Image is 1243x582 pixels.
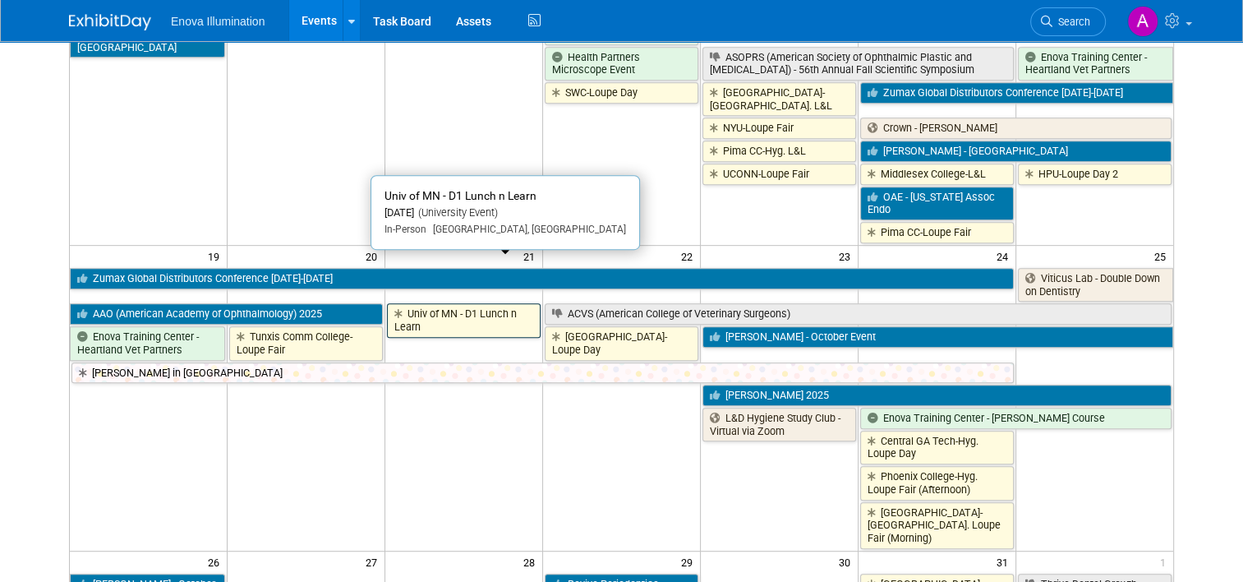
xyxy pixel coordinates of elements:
[1052,16,1090,28] span: Search
[702,141,856,162] a: Pima CC-Hyg. L&L
[364,552,384,572] span: 27
[860,466,1014,500] a: Phoenix College-Hyg. Loupe Fair (Afternoon)
[1018,268,1173,302] a: Viticus Lab - Double Down on Dentistry
[426,224,626,235] span: [GEOGRAPHIC_DATA], [GEOGRAPHIC_DATA]
[860,431,1014,464] a: Central GA Tech-Hyg. Loupe Day
[860,408,1172,429] a: Enova Training Center - [PERSON_NAME] Course
[1158,552,1173,572] span: 1
[71,363,1014,384] a: [PERSON_NAME] in [GEOGRAPHIC_DATA]
[171,15,265,28] span: Enova Illumination
[860,222,1014,243] a: Pima CC-Loupe Fair
[522,246,542,266] span: 21
[860,82,1173,104] a: Zumax Global Distributors Conference [DATE]-[DATE]
[860,164,1014,185] a: Middlesex College-L&L
[384,189,536,202] span: Univ of MN - D1 Lunch n Learn
[702,408,856,441] a: L&D Hygiene Study Club - Virtual via Zoom
[384,224,426,235] span: In-Person
[545,303,1172,325] a: ACVS (American College of Veterinary Surgeons)
[702,47,1014,81] a: ASOPRS (American Society of Ophthalmic Plastic and [MEDICAL_DATA]) - 56th Annual Fall Scientific ...
[860,502,1014,549] a: [GEOGRAPHIC_DATA]-[GEOGRAPHIC_DATA]. Loupe Fair (Morning)
[545,47,698,81] a: Health Partners Microscope Event
[860,141,1172,162] a: [PERSON_NAME] - [GEOGRAPHIC_DATA]
[1018,164,1172,185] a: HPU-Loupe Day 2
[702,326,1173,348] a: [PERSON_NAME] - October Event
[229,326,383,360] a: Tunxis Comm College-Loupe Fair
[702,164,856,185] a: UCONN-Loupe Fair
[679,552,700,572] span: 29
[522,552,542,572] span: 28
[545,326,698,360] a: [GEOGRAPHIC_DATA]-Loupe Day
[860,118,1172,139] a: Crown - [PERSON_NAME]
[995,246,1015,266] span: 24
[69,14,151,30] img: ExhibitDay
[702,118,856,139] a: NYU-Loupe Fair
[1127,6,1158,37] img: Andrea Miller
[1030,7,1106,36] a: Search
[702,82,856,116] a: [GEOGRAPHIC_DATA]-[GEOGRAPHIC_DATA]. L&L
[206,246,227,266] span: 19
[702,385,1172,406] a: [PERSON_NAME] 2025
[387,303,541,337] a: Univ of MN - D1 Lunch n Learn
[995,552,1015,572] span: 31
[384,206,626,220] div: [DATE]
[837,552,858,572] span: 30
[1153,246,1173,266] span: 25
[206,552,227,572] span: 26
[70,326,225,360] a: Enova Training Center - Heartland Vet Partners
[1018,47,1173,81] a: Enova Training Center - Heartland Vet Partners
[70,268,1014,289] a: Zumax Global Distributors Conference [DATE]-[DATE]
[860,187,1014,220] a: OAE - [US_STATE] Assoc Endo
[679,246,700,266] span: 22
[837,246,858,266] span: 23
[364,246,384,266] span: 20
[545,82,698,104] a: SWC-Loupe Day
[70,303,383,325] a: AAO (American Academy of Ophthalmology) 2025
[414,206,498,219] span: (University Event)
